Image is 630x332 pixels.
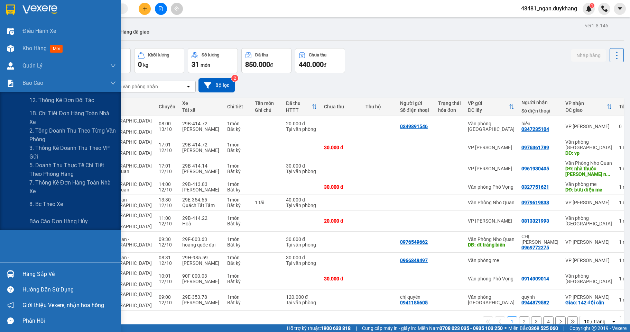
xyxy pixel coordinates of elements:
[7,62,14,70] img: warehouse-icon
[155,3,167,15] button: file-add
[438,100,461,106] div: Trạng thái
[591,3,593,8] span: 1
[182,100,220,106] div: Xe
[508,324,558,332] span: Miền Bắc
[105,236,152,248] span: Nho Quan - [GEOGRAPHIC_DATA]
[182,203,220,208] div: Quách Tất Tâm
[7,302,14,308] span: notification
[286,242,317,248] div: Tại văn phòng
[227,236,248,242] div: 1 món
[286,197,317,203] div: 40.000 đ
[321,325,351,331] strong: 1900 633 818
[245,60,270,69] span: 850.000
[159,215,175,221] div: 11:00
[565,239,612,245] div: VP [PERSON_NAME]
[438,107,461,113] div: hóa đơn
[468,184,515,190] div: Văn phòng Phố Vọng
[159,260,175,266] div: 12/10
[468,100,509,106] div: VP gửi
[286,169,317,174] div: Tại văn phòng
[286,236,317,242] div: 30.000 đ
[571,49,606,62] button: Nhập hàng
[362,324,416,332] span: Cung cấp máy in - giấy in:
[105,104,152,109] div: Tuyến
[565,107,606,113] div: ĐC giao
[159,236,175,242] div: 09:30
[286,203,317,208] div: Tại văn phòng
[400,239,428,245] div: 0976549662
[601,6,608,12] img: phone-icon
[182,279,220,284] div: [PERSON_NAME]
[22,61,43,70] span: Quản Lý
[159,300,175,305] div: 12/10
[22,285,116,295] div: Hướng dẫn sử dụng
[286,163,317,169] div: 30.000 đ
[182,107,220,113] div: Tài xế
[565,166,612,177] div: DĐ: nhà thuốc nguyễn thị quế ngô đồng đồi đường 477
[611,319,617,324] svg: open
[227,142,248,147] div: 1 món
[182,197,220,203] div: 29E-354.65
[521,100,558,105] div: Người nhận
[563,324,564,332] span: |
[324,184,359,190] div: 30.000 đ
[519,316,529,327] button: 2
[521,276,549,281] div: 0914909014
[521,126,549,132] div: 0347235104
[159,163,175,169] div: 17:01
[227,126,248,132] div: Bất kỳ
[400,107,431,113] div: Số điện thoại
[606,171,610,177] span: ...
[521,200,549,205] div: 0979619838
[287,324,351,332] span: Hỗ trợ kỹ thuật:
[282,98,321,116] th: Toggle SortBy
[159,142,175,147] div: 17:01
[255,200,279,205] div: 1 tải
[400,300,428,305] div: 0941185605
[241,48,291,73] button: Đã thu850.000đ
[139,3,151,15] button: plus
[468,107,509,113] div: ĐC lấy
[585,22,608,29] div: ver 1.8.146
[400,100,431,106] div: Người gửi
[7,286,14,293] span: question-circle
[159,255,175,260] div: 08:31
[115,24,155,40] button: Hàng đã giao
[521,184,549,190] div: 0327751621
[521,145,549,150] div: 0976361789
[227,104,248,109] div: Chi tiết
[29,109,116,126] span: 1B. Chi tiết đơn hàng toàn nhà xe
[182,215,220,221] div: 29B-414.22
[562,98,615,116] th: Toggle SortBy
[7,317,14,324] span: message
[105,213,152,229] span: [GEOGRAPHIC_DATA] - [GEOGRAPHIC_DATA]
[171,3,183,15] button: aim
[227,221,248,226] div: Bất kỳ
[521,234,558,245] div: CHỊ THANH
[29,144,116,161] span: 3. Thống kê doanh Thu theo VP Gửi
[159,126,175,132] div: 13/10
[159,203,175,208] div: 12/10
[543,316,554,327] button: 4
[286,300,317,305] div: Tại văn phòng
[592,326,596,331] span: copyright
[6,5,15,15] img: logo-vxr
[468,236,515,242] div: Văn Phòng Nho Quan
[182,294,220,300] div: 29E-353.78
[565,200,612,205] div: VP [PERSON_NAME]
[22,269,116,279] div: Hàng sắp về
[182,236,220,242] div: 29F-003.63
[138,60,142,69] span: 0
[182,221,220,226] div: Hoà
[22,27,56,35] span: Điều hành xe
[516,4,583,13] span: 48481_ngan.duykhang
[7,45,14,52] img: warehouse-icon
[29,200,63,208] span: 8. Bc theo xe
[468,166,515,171] div: VP [PERSON_NAME]
[286,294,317,300] div: 120.000 đ
[105,197,152,208] span: Nho Quan - [GEOGRAPHIC_DATA]
[29,217,88,226] span: Báo cáo đơn hàng hủy
[182,242,220,248] div: hoàng quốc đại
[565,160,612,166] div: Văn Phòng Nho Quan
[286,260,317,266] div: Tại văn phòng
